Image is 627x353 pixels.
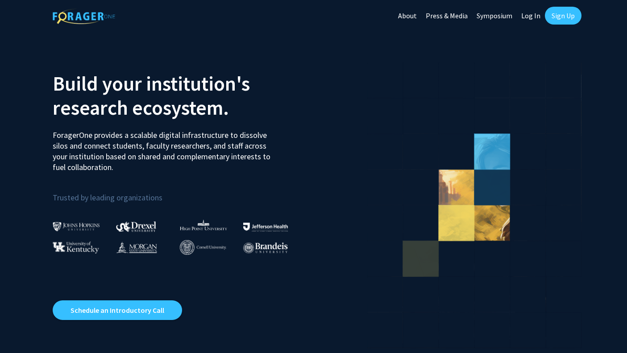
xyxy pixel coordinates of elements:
[180,240,226,255] img: Cornell University
[53,71,307,120] h2: Build your institution's research ecosystem.
[180,220,227,230] img: High Point University
[243,242,288,253] img: Brandeis University
[53,180,307,204] p: Trusted by leading organizations
[53,222,100,231] img: Johns Hopkins University
[116,221,156,232] img: Drexel University
[53,123,277,173] p: ForagerOne provides a scalable digital infrastructure to dissolve silos and connect students, fac...
[116,241,157,253] img: Morgan State University
[53,241,99,253] img: University of Kentucky
[243,223,288,231] img: Thomas Jefferson University
[545,7,581,25] a: Sign Up
[53,8,115,24] img: ForagerOne Logo
[53,300,182,320] a: Opens in a new tab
